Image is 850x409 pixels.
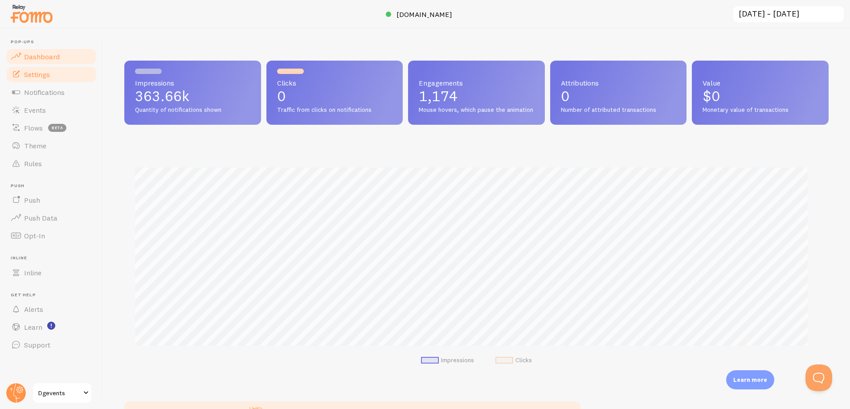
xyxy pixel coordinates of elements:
[24,305,43,314] span: Alerts
[5,264,97,282] a: Inline
[11,292,97,298] span: Get Help
[135,89,250,103] p: 363.66k
[5,336,97,354] a: Support
[11,39,97,45] span: Pop-ups
[419,79,534,86] span: Engagements
[11,183,97,189] span: Push
[561,89,676,103] p: 0
[5,155,97,172] a: Rules
[419,106,534,114] span: Mouse hovers, which pause the animation
[5,227,97,245] a: Opt-In
[5,209,97,227] a: Push Data
[5,119,97,137] a: Flows beta
[135,79,250,86] span: Impressions
[24,231,45,240] span: Opt-In
[561,79,676,86] span: Attributions
[24,196,40,204] span: Push
[419,89,534,103] p: 1,174
[24,213,57,222] span: Push Data
[5,318,97,336] a: Learn
[24,141,46,150] span: Theme
[5,101,97,119] a: Events
[726,370,774,389] div: Learn more
[24,268,41,277] span: Inline
[24,323,42,331] span: Learn
[38,388,81,398] span: Dgevents
[24,88,65,97] span: Notifications
[5,191,97,209] a: Push
[24,123,43,132] span: Flows
[24,106,46,115] span: Events
[5,83,97,101] a: Notifications
[421,356,474,364] li: Impressions
[5,48,97,65] a: Dashboard
[703,87,720,105] span: $0
[9,2,54,25] img: fomo-relay-logo-orange.svg
[703,106,818,114] span: Monetary value of transactions
[47,322,55,330] svg: <p>Watch New Feature Tutorials!</p>
[24,70,50,79] span: Settings
[24,159,42,168] span: Rules
[24,52,60,61] span: Dashboard
[495,356,532,364] li: Clicks
[733,376,767,384] p: Learn more
[135,106,250,114] span: Quantity of notifications shown
[277,106,392,114] span: Traffic from clicks on notifications
[5,137,97,155] a: Theme
[277,79,392,86] span: Clicks
[277,89,392,103] p: 0
[32,382,92,404] a: Dgevents
[5,300,97,318] a: Alerts
[24,340,50,349] span: Support
[703,79,818,86] span: Value
[48,124,66,132] span: beta
[5,65,97,83] a: Settings
[561,106,676,114] span: Number of attributed transactions
[805,364,832,391] iframe: Help Scout Beacon - Open
[11,255,97,261] span: Inline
